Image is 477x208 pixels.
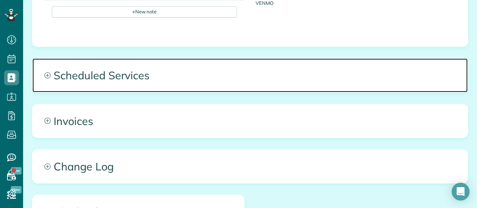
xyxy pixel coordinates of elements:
[452,183,470,201] div: Open Intercom Messenger
[32,150,468,183] a: Change Log
[32,104,468,138] a: Invoices
[32,58,468,92] a: Scheduled Services
[132,8,135,15] span: +
[52,6,237,17] div: New note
